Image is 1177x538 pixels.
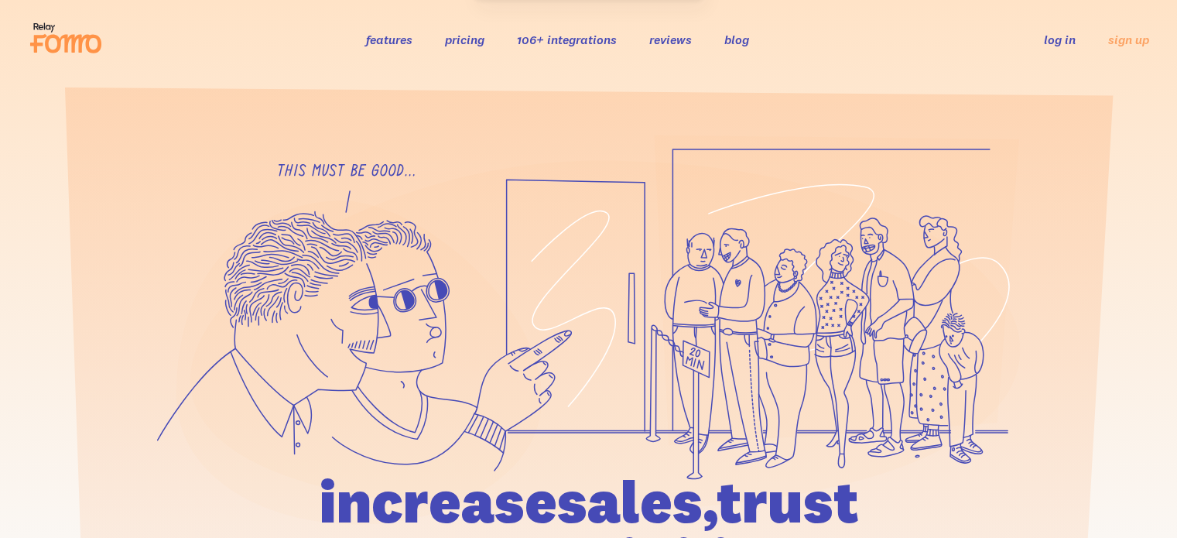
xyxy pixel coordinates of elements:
a: sign up [1108,32,1149,48]
a: reviews [649,32,692,47]
a: 106+ integrations [517,32,617,47]
a: features [366,32,412,47]
a: pricing [445,32,484,47]
a: blog [724,32,749,47]
a: log in [1044,32,1076,47]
